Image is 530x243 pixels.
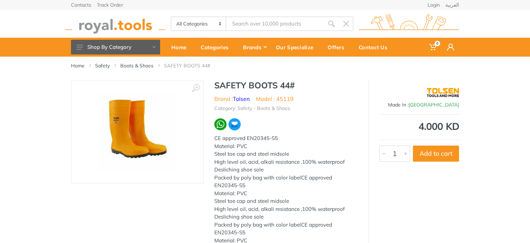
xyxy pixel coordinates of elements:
a: 0 [424,38,442,57]
img: Royal Tools - SAFETY BOOTS 44# [98,93,177,171]
img: wa.webp [214,118,227,131]
a: Home [166,38,196,57]
a: Boots & Shoes [120,62,153,69]
div: Offers [323,40,354,54]
select: Category [171,17,226,30]
div: Contact Us [354,40,397,54]
span: [GEOGRAPHIC_DATA] [409,102,459,108]
a: Safety [95,62,110,69]
a: Tolsen [233,95,250,102]
div: Categories [196,40,238,54]
li: Model : 45119 [256,95,294,103]
button: Shop By Category [71,40,160,54]
img: royal.tools Logo [359,14,459,34]
span: 0 [435,41,440,46]
button: Add to cart [413,146,459,162]
div: Made In : [379,101,459,109]
a: العربية [445,2,459,7]
img: ma.webp [228,118,241,131]
a: Track Order [97,2,123,7]
a: Login [428,2,440,7]
a: Contacts [71,2,91,7]
a: Offers [323,38,354,57]
div: 4.000 KD [379,121,459,131]
li: Brand : [214,95,250,103]
h1: SAFETY BOOTS 44# [214,80,358,90]
div: Brands [238,40,271,54]
a: Home [71,62,85,69]
img: Tolsen [427,84,459,101]
img: royal.tools Logo [65,14,166,34]
a: Contact Us [354,38,397,57]
li: SAFETY BOOTS 44# [164,62,221,69]
div: Home [166,40,196,54]
div: Our Specialize [271,40,323,54]
li: Category: Safety - Boots & Shoes [214,105,290,112]
nav: breadcrumb [71,62,459,69]
a: Our Specialize [271,38,323,57]
a: Categories [196,38,238,57]
input: Site search [226,16,324,31]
